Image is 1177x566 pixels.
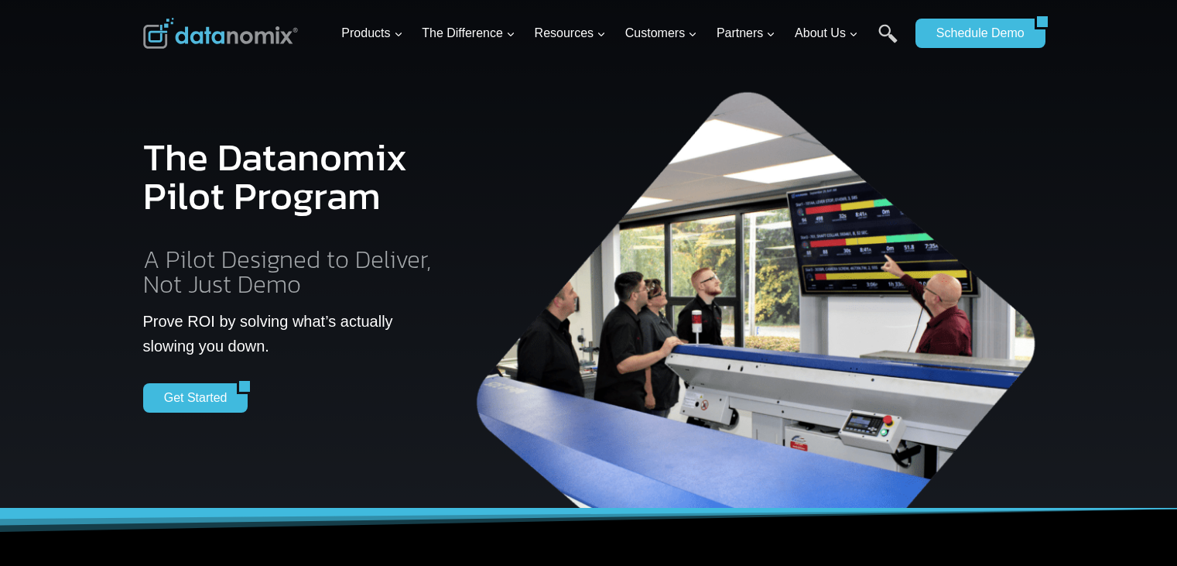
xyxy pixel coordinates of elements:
[422,23,515,43] span: The Difference
[143,125,443,228] h1: The Datanomix Pilot Program
[717,23,775,43] span: Partners
[795,23,858,43] span: About Us
[625,23,697,43] span: Customers
[143,247,443,297] h2: A Pilot Designed to Deliver, Not Just Demo
[143,309,443,358] p: Prove ROI by solving what’s actually slowing you down.
[143,383,238,413] a: Get Started
[535,23,606,43] span: Resources
[878,24,898,59] a: Search
[915,19,1035,48] a: Schedule Demo
[143,18,298,49] img: Datanomix
[467,77,1048,509] img: The Datanomix Production Monitoring Pilot Program
[335,9,908,59] nav: Primary Navigation
[341,23,402,43] span: Products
